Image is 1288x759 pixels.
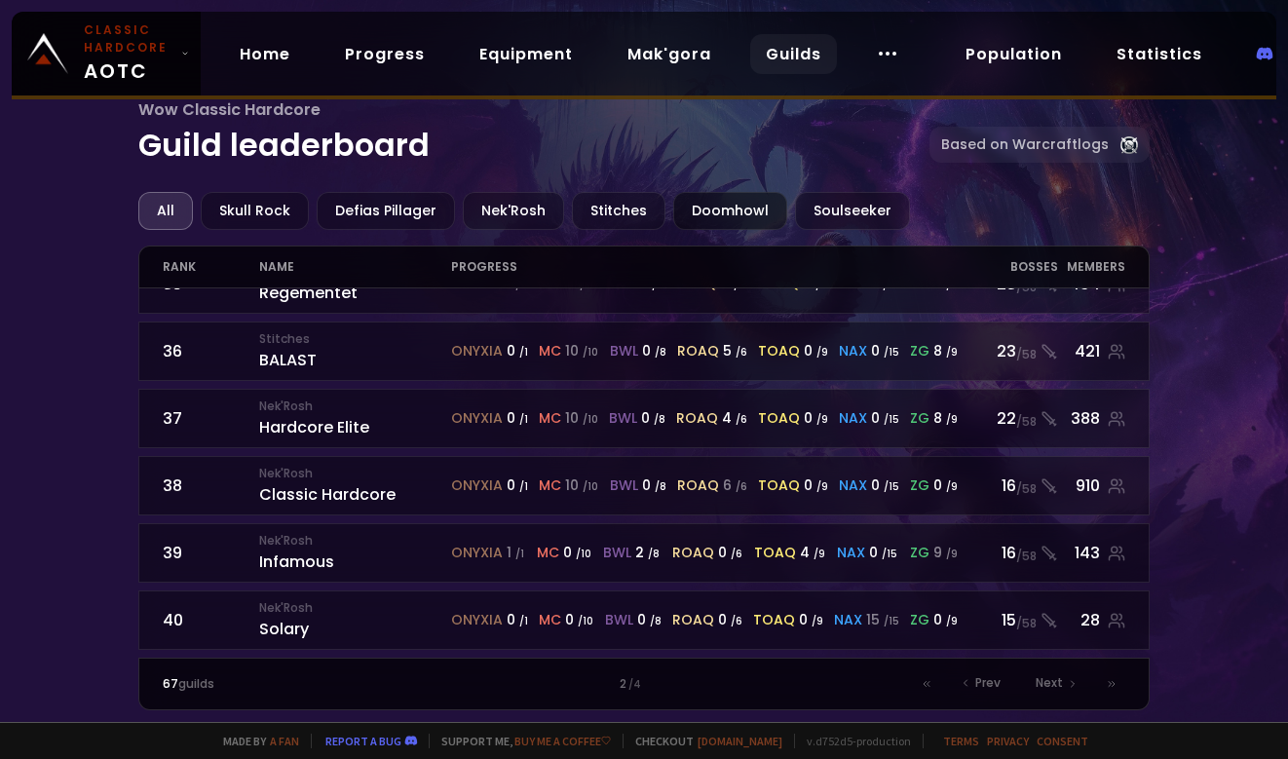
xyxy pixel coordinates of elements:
span: zg [910,543,929,563]
small: / 6 [731,547,742,561]
div: 2 [635,543,660,563]
div: Soulseeker [795,192,910,230]
div: 0 [799,610,823,630]
span: roaq [677,341,719,361]
a: 36StitchesBALASTonyxia 0 /1mc 10 /10bwl 0 /8roaq 5 /6toaq 0 /9nax 0 /15zg 8 /923/58421 [138,322,1150,381]
span: roaq [676,408,718,429]
small: / 10 [583,412,598,427]
div: 5 [723,341,747,361]
span: roaq [672,543,714,563]
small: / 15 [882,547,897,561]
div: 6 [723,475,747,496]
span: zg [910,475,929,496]
span: onyxia [451,341,503,361]
div: 0 [869,543,897,563]
a: Statistics [1101,34,1218,74]
div: 0 [718,610,742,630]
div: 9 [933,543,958,563]
small: / 15 [884,345,899,360]
div: 0 [642,475,666,496]
a: 39Nek'RoshInfamousonyxia 1 /1mc 0 /10bwl 2 /8roaq 0 /6toaq 4 /9nax 0 /15zg 9 /916/58143 [138,523,1150,583]
div: 910 [1058,474,1125,498]
div: Nek'Rosh [463,192,564,230]
a: Equipment [464,34,588,74]
small: / 15 [884,614,899,628]
span: nax [837,543,865,563]
span: Wow Classic Hardcore [138,97,929,122]
small: / 10 [583,479,598,494]
small: / 58 [1016,615,1037,632]
small: / 8 [655,345,666,360]
span: bwl [609,408,637,429]
div: Hardcore Elite [259,398,452,439]
div: 28 [1058,608,1125,632]
span: mc [539,610,561,630]
small: / 9 [946,547,958,561]
span: bwl [610,341,638,361]
div: Solary [259,599,452,641]
small: / 8 [655,479,666,494]
div: 0 [507,475,528,496]
small: / 58 [1016,413,1037,431]
small: Nek'Rosh [259,398,452,415]
span: toaq [758,475,800,496]
div: Infamous [259,532,452,574]
div: rank [163,247,259,287]
div: Stitches [572,192,665,230]
div: 16 [981,541,1058,565]
div: 0 [507,408,528,429]
small: / 9 [816,412,828,427]
span: onyxia [451,408,503,429]
small: / 9 [946,412,958,427]
div: 0 [507,341,528,361]
span: onyxia [451,543,503,563]
div: 0 [563,543,591,563]
span: nax [839,408,867,429]
div: 15 [866,610,899,630]
div: 0 [804,408,828,429]
div: BALAST [259,330,452,372]
a: 38Nek'RoshClassic Hardcoreonyxia 0 /1mc 10 /10bwl 0 /8roaq 6 /6toaq 0 /9nax 0 /15zg 0 /916/58910 [138,456,1150,515]
div: 0 [565,610,593,630]
a: Mak'gora [612,34,727,74]
span: Support me, [429,734,611,748]
span: 67 [163,675,178,692]
small: / 6 [736,345,747,360]
a: Terms [943,734,979,748]
div: Skull Rock [201,192,309,230]
small: Stitches [259,330,452,348]
div: 40 [163,608,259,632]
small: / 9 [946,479,958,494]
span: mc [539,341,561,361]
div: 0 [804,475,828,496]
small: / 1 [519,614,528,628]
a: a fan [270,734,299,748]
span: zg [910,610,929,630]
small: / 9 [946,614,958,628]
span: Checkout [623,734,782,748]
span: onyxia [451,475,503,496]
div: 421 [1058,339,1125,363]
small: / 15 [884,479,899,494]
div: Defias Pillager [317,192,455,230]
div: 8 [933,408,958,429]
small: / 6 [736,412,747,427]
small: / 8 [654,412,665,427]
div: 4 [722,408,747,429]
span: toaq [758,408,800,429]
small: / 9 [816,345,828,360]
a: 37Nek'RoshHardcore Eliteonyxia 0 /1mc 10 /10bwl 0 /8roaq 4 /6toaq 0 /9nax 0 /15zg 8 /922/58388 [138,389,1150,448]
span: roaq [672,610,714,630]
span: roaq [677,475,719,496]
div: 143 [1058,541,1125,565]
div: 8 [933,341,958,361]
div: 23 [981,339,1058,363]
small: / 9 [816,479,828,494]
span: nax [839,341,867,361]
div: guilds [163,675,403,693]
div: 10 [565,408,598,429]
small: / 1 [519,479,528,494]
div: 36 [163,339,259,363]
div: 1 [507,543,524,563]
span: toaq [758,341,800,361]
